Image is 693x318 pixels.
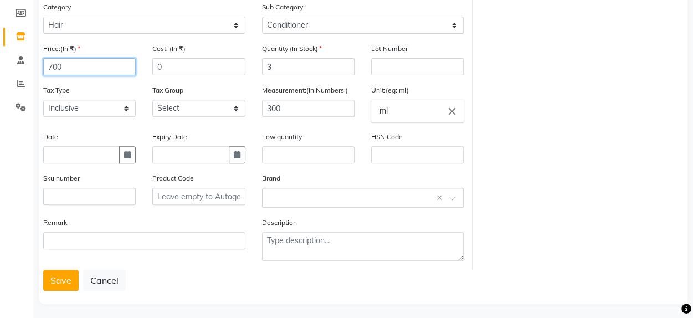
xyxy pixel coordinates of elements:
[371,132,403,142] label: HSN Code
[152,188,245,205] input: Leave empty to Autogenerate
[262,173,280,183] label: Brand
[43,2,71,12] label: Category
[262,132,302,142] label: Low quantity
[152,132,187,142] label: Expiry Date
[262,85,348,95] label: Measurement:(In Numbers )
[152,44,186,54] label: Cost: (In ₹)
[43,44,80,54] label: Price:(In ₹)
[262,218,297,228] label: Description
[371,85,409,95] label: Unit:(eg: ml)
[152,85,183,95] label: Tax Group
[43,132,58,142] label: Date
[152,173,194,183] label: Product Code
[446,105,458,117] i: Close
[371,44,408,54] label: Lot Number
[43,173,80,183] label: Sku number
[262,2,303,12] label: Sub Category
[43,270,79,291] button: Save
[43,218,67,228] label: Remark
[262,44,322,54] label: Quantity (In Stock)
[437,192,446,204] span: Clear all
[43,85,70,95] label: Tax Type
[83,270,126,291] button: Cancel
